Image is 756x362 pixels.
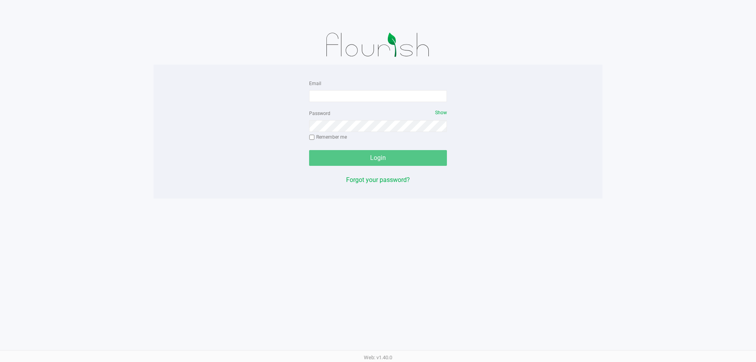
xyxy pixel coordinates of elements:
label: Password [309,110,330,117]
span: Show [435,110,447,115]
span: Web: v1.40.0 [364,355,392,360]
button: Forgot your password? [346,175,410,185]
label: Remember me [309,134,347,141]
label: Email [309,80,321,87]
input: Remember me [309,135,315,140]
